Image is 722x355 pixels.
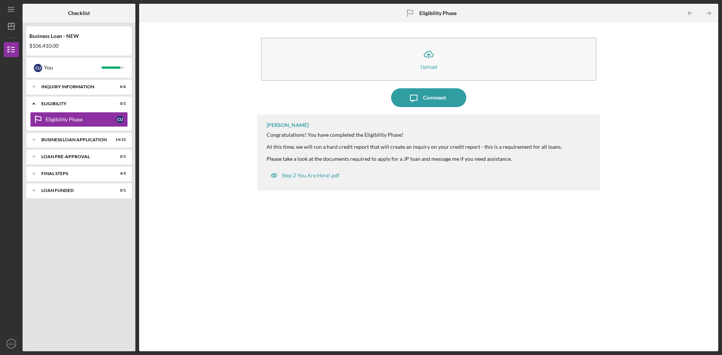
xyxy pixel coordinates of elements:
button: Upload [261,38,596,81]
div: Business Loan - NEW [29,33,129,39]
div: 4 / 5 [112,171,126,176]
b: Eligibility Phase [419,10,457,16]
div: Upload [420,64,437,69]
div: 6 / 6 [112,85,126,89]
div: At this time, we will run a hard credit report that will create an inquiry on your credit report ... [267,144,562,150]
div: Congratulations! You have completed the Eligibility Phase! [267,132,562,138]
div: C U [34,64,42,72]
div: LOAN PRE-APPROVAL [41,154,107,159]
div: FINAL STEPS [41,171,107,176]
b: Checklist [68,10,90,16]
div: [PERSON_NAME] [267,122,309,128]
div: LOAN FUNDED [41,188,107,193]
div: $106,410.00 [29,43,129,49]
div: BUSINESS LOAN APPLICATION [41,137,107,142]
a: Eligibility PhaseCU [30,112,128,127]
div: 0 / 1 [112,154,126,159]
div: INQUIRY INFORMATION [41,85,107,89]
div: 0 / 1 [112,101,126,106]
div: You [44,61,102,74]
div: 0 / 1 [112,188,126,193]
div: Eligibility Phase [46,116,116,122]
button: Step 2 You Are Here!.pdf [267,168,343,183]
div: Step 2 You Are Here!.pdf [282,172,340,178]
div: ELIGIBILITY [41,101,107,106]
div: C U [116,116,124,123]
button: CU [4,336,19,351]
div: 14 / 15 [112,137,126,142]
div: Comment [423,88,446,107]
text: CU [9,342,14,346]
button: Comment [391,88,466,107]
div: Please take a look at the documents required to apply for a JP loan and message me if you need as... [267,156,562,162]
